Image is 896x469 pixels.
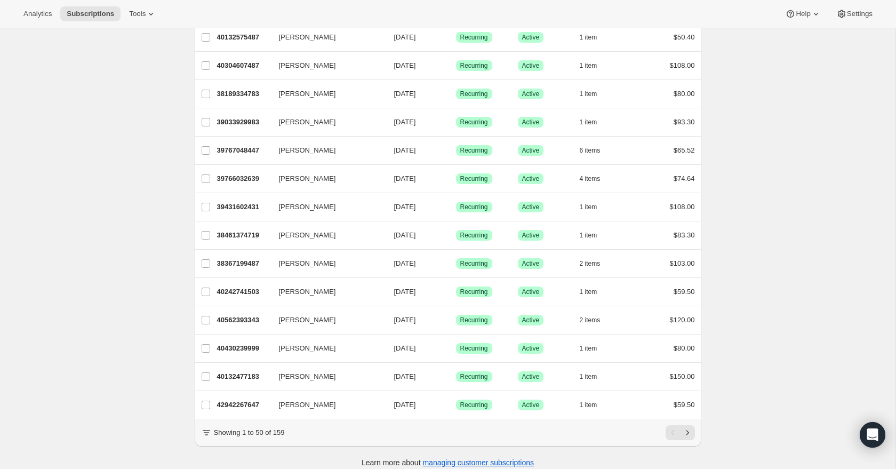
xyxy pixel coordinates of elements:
[394,203,416,211] span: [DATE]
[580,115,609,130] button: 1 item
[779,6,827,21] button: Help
[217,400,270,410] p: 42942267647
[60,6,121,21] button: Subscriptions
[217,58,695,73] div: 40304607487[PERSON_NAME][DATE]SuccessRecurringSuccessActive1 item$108.00
[273,255,379,272] button: [PERSON_NAME]
[580,90,597,98] span: 1 item
[580,61,597,70] span: 1 item
[580,401,597,409] span: 1 item
[674,401,695,409] span: $59.50
[460,33,488,42] span: Recurring
[217,202,270,212] p: 39431602431
[394,288,416,296] span: [DATE]
[460,174,488,183] span: Recurring
[580,143,612,158] button: 6 items
[580,118,597,126] span: 1 item
[217,315,270,325] p: 40562393343
[580,372,597,381] span: 1 item
[580,174,601,183] span: 4 items
[580,344,597,353] span: 1 item
[217,145,270,156] p: 39767048447
[273,198,379,216] button: [PERSON_NAME]
[273,142,379,159] button: [PERSON_NAME]
[522,288,540,296] span: Active
[394,344,416,352] span: [DATE]
[394,61,416,69] span: [DATE]
[273,85,379,102] button: [PERSON_NAME]
[217,256,695,271] div: 38367199487[PERSON_NAME][DATE]SuccessRecurringSuccessActive2 items$103.00
[580,203,597,211] span: 1 item
[860,422,885,448] div: Open Intercom Messenger
[460,203,488,211] span: Recurring
[670,372,695,380] span: $150.00
[279,32,336,43] span: [PERSON_NAME]
[273,283,379,300] button: [PERSON_NAME]
[394,259,416,267] span: [DATE]
[460,316,488,324] span: Recurring
[394,401,416,409] span: [DATE]
[214,427,285,438] p: Showing 1 to 50 of 159
[273,227,379,244] button: [PERSON_NAME]
[394,174,416,182] span: [DATE]
[522,401,540,409] span: Active
[460,146,488,155] span: Recurring
[67,10,114,18] span: Subscriptions
[217,115,695,130] div: 39033929983[PERSON_NAME][DATE]SuccessRecurringSuccessActive1 item$93.30
[394,118,416,126] span: [DATE]
[273,57,379,74] button: [PERSON_NAME]
[279,60,336,71] span: [PERSON_NAME]
[460,288,488,296] span: Recurring
[522,259,540,268] span: Active
[522,203,540,211] span: Active
[580,313,612,328] button: 2 items
[674,288,695,296] span: $59.50
[580,33,597,42] span: 1 item
[217,143,695,158] div: 39767048447[PERSON_NAME][DATE]SuccessRecurringSuccessActive6 items$65.52
[394,33,416,41] span: [DATE]
[674,118,695,126] span: $93.30
[123,6,163,21] button: Tools
[580,30,609,45] button: 1 item
[279,202,336,212] span: [PERSON_NAME]
[279,173,336,184] span: [PERSON_NAME]
[460,118,488,126] span: Recurring
[273,312,379,329] button: [PERSON_NAME]
[522,90,540,98] span: Active
[273,170,379,187] button: [PERSON_NAME]
[522,316,540,324] span: Active
[580,341,609,356] button: 1 item
[362,457,534,468] p: Learn more about
[580,259,601,268] span: 2 items
[580,171,612,186] button: 4 items
[279,343,336,354] span: [PERSON_NAME]
[217,171,695,186] div: 39766032639[PERSON_NAME][DATE]SuccessRecurringSuccessActive4 items$74.64
[580,256,612,271] button: 2 items
[217,343,270,354] p: 40430239999
[460,401,488,409] span: Recurring
[580,398,609,412] button: 1 item
[279,258,336,269] span: [PERSON_NAME]
[217,341,695,356] div: 40430239999[PERSON_NAME][DATE]SuccessRecurringSuccessActive1 item$80.00
[217,200,695,214] div: 39431602431[PERSON_NAME][DATE]SuccessRecurringSuccessActive1 item$108.00
[217,258,270,269] p: 38367199487
[674,33,695,41] span: $50.40
[670,316,695,324] span: $120.00
[580,316,601,324] span: 2 items
[580,228,609,243] button: 1 item
[217,117,270,128] p: 39033929983
[394,90,416,98] span: [DATE]
[522,372,540,381] span: Active
[847,10,873,18] span: Settings
[217,369,695,384] div: 40132477183[PERSON_NAME][DATE]SuccessRecurringSuccessActive1 item$150.00
[217,230,270,241] p: 38461374719
[279,400,336,410] span: [PERSON_NAME]
[279,89,336,99] span: [PERSON_NAME]
[217,60,270,71] p: 40304607487
[580,58,609,73] button: 1 item
[580,86,609,101] button: 1 item
[279,145,336,156] span: [PERSON_NAME]
[279,230,336,241] span: [PERSON_NAME]
[580,200,609,214] button: 1 item
[460,231,488,240] span: Recurring
[217,398,695,412] div: 42942267647[PERSON_NAME][DATE]SuccessRecurringSuccessActive1 item$59.50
